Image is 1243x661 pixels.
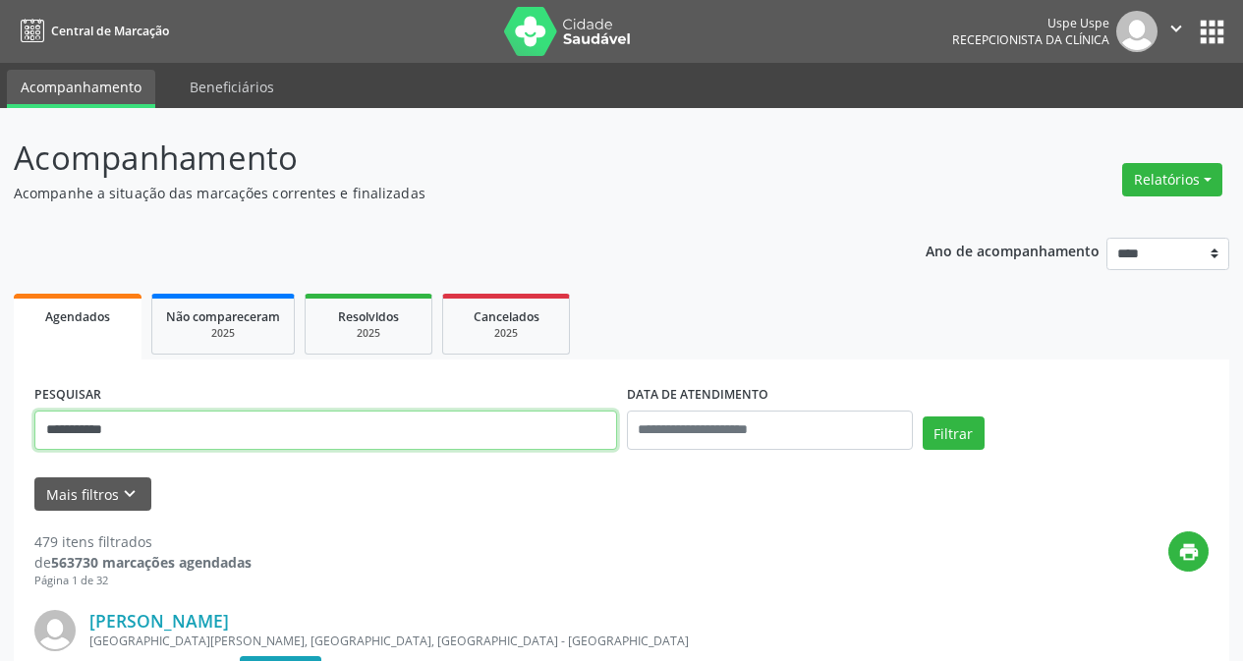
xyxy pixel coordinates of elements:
button:  [1158,11,1195,52]
div: 479 itens filtrados [34,531,252,552]
button: apps [1195,15,1229,49]
span: Cancelados [474,308,539,325]
div: Página 1 de 32 [34,573,252,589]
a: Acompanhamento [7,70,155,108]
i: print [1178,541,1200,563]
i: keyboard_arrow_down [119,483,141,505]
label: PESQUISAR [34,380,101,411]
div: Uspe Uspe [952,15,1109,31]
div: [GEOGRAPHIC_DATA][PERSON_NAME], [GEOGRAPHIC_DATA], [GEOGRAPHIC_DATA] - [GEOGRAPHIC_DATA] [89,633,914,649]
button: Filtrar [923,416,985,450]
button: print [1168,531,1209,572]
p: Acompanhe a situação das marcações correntes e finalizadas [14,183,865,203]
span: Central de Marcação [51,23,169,39]
span: Agendados [45,308,110,325]
label: DATA DE ATENDIMENTO [627,380,768,411]
button: Mais filtroskeyboard_arrow_down [34,477,151,512]
a: Central de Marcação [14,15,169,47]
strong: 563730 marcações agendadas [51,553,252,572]
img: img [34,610,76,651]
button: Relatórios [1122,163,1222,196]
p: Acompanhamento [14,134,865,183]
i:  [1165,18,1187,39]
img: img [1116,11,1158,52]
p: Ano de acompanhamento [926,238,1100,262]
a: Beneficiários [176,70,288,104]
span: Resolvidos [338,308,399,325]
div: de [34,552,252,573]
div: 2025 [166,326,280,341]
span: Recepcionista da clínica [952,31,1109,48]
span: Não compareceram [166,308,280,325]
div: 2025 [319,326,418,341]
a: [PERSON_NAME] [89,610,229,632]
div: 2025 [457,326,555,341]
